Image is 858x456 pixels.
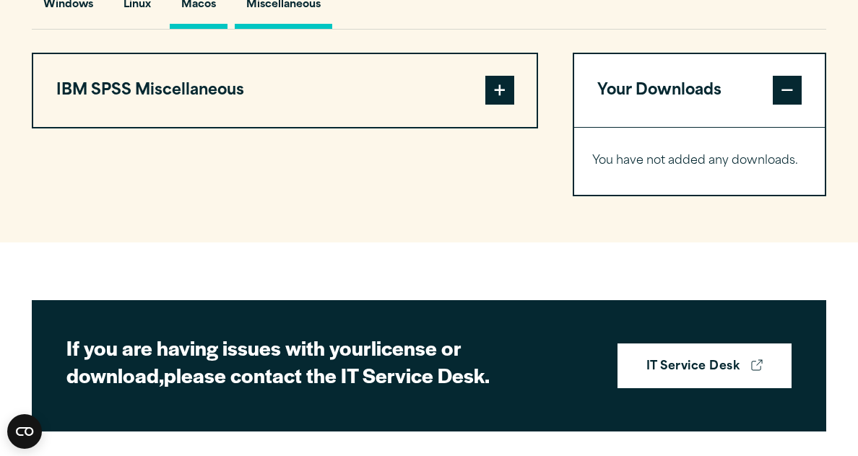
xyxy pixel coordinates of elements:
button: Your Downloads [574,54,825,127]
div: Your Downloads [574,127,825,195]
strong: license or download, [66,333,461,388]
h2: If you are having issues with your please contact the IT Service Desk. [66,334,572,388]
button: IBM SPSS Miscellaneous [33,54,537,127]
a: IT Service Desk [617,343,792,388]
strong: IT Service Desk [646,358,740,377]
p: You have not added any downloads. [592,151,807,172]
button: Open CMP widget [7,414,42,449]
